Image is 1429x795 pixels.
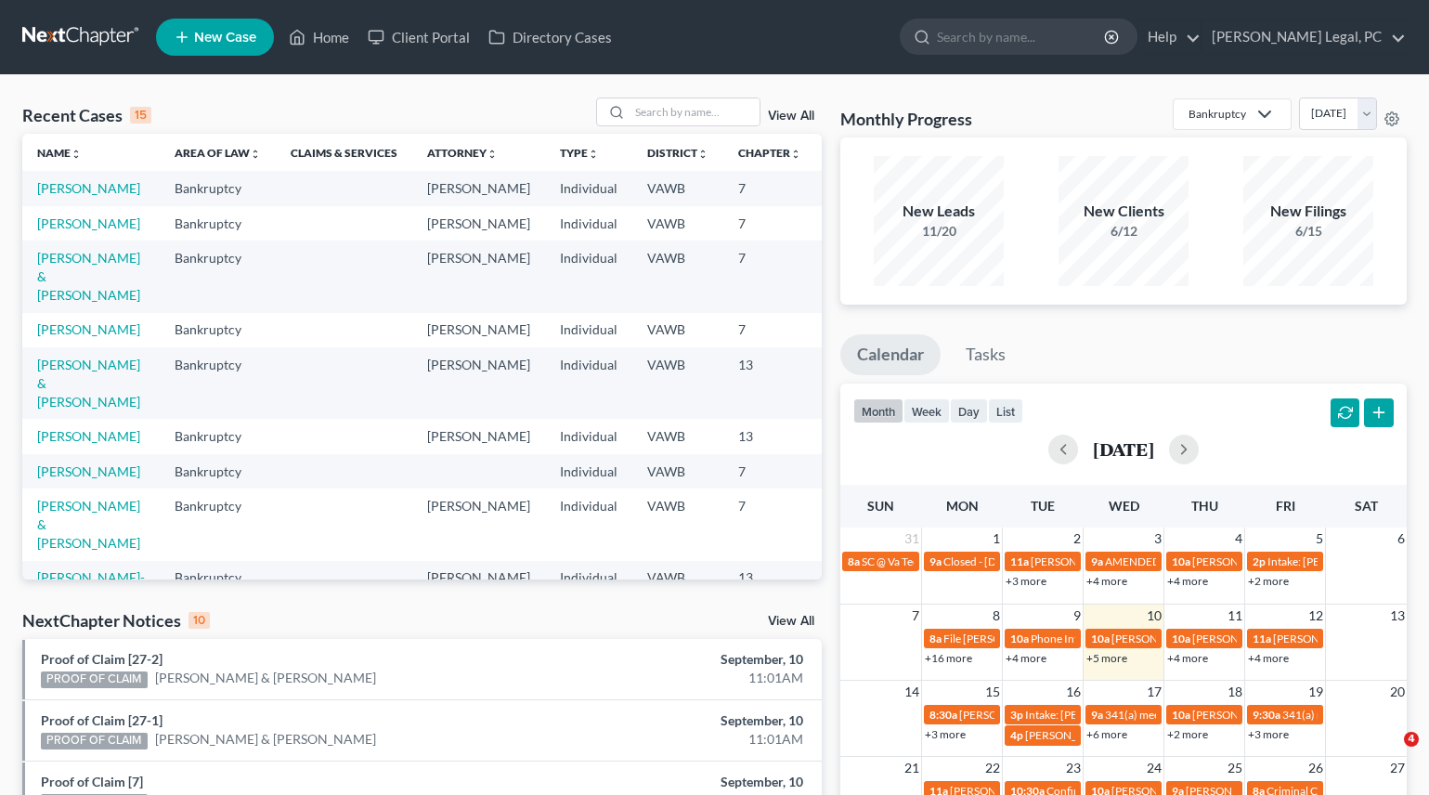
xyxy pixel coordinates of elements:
[37,357,140,410] a: [PERSON_NAME] & [PERSON_NAME]
[723,347,816,419] td: 13
[175,146,261,160] a: Area of Lawunfold_more
[487,149,498,160] i: unfold_more
[427,146,498,160] a: Attorneyunfold_more
[279,20,358,54] a: Home
[160,419,276,453] td: Bankruptcy
[1306,605,1325,627] span: 12
[768,110,814,123] a: View All
[37,321,140,337] a: [PERSON_NAME]
[1086,651,1127,665] a: +5 more
[1253,632,1271,645] span: 11a
[723,489,816,560] td: 7
[560,146,599,160] a: Typeunfold_more
[1243,222,1373,241] div: 6/15
[562,669,803,687] div: 11:01AM
[1189,106,1246,122] div: Bankruptcy
[1388,681,1407,703] span: 20
[697,149,708,160] i: unfold_more
[1145,605,1163,627] span: 10
[632,419,723,453] td: VAWB
[632,313,723,347] td: VAWB
[816,489,905,560] td: 25-70585
[37,498,140,551] a: [PERSON_NAME] & [PERSON_NAME]
[545,454,632,489] td: Individual
[1059,222,1189,241] div: 6/12
[1059,201,1189,222] div: New Clients
[1138,20,1201,54] a: Help
[562,650,803,669] div: September, 10
[862,554,925,568] span: SC @ Va Tech
[1091,632,1110,645] span: 10a
[950,398,988,424] button: day
[545,347,632,419] td: Individual
[816,561,905,670] td: 24-70476
[949,334,1022,375] a: Tasks
[1248,651,1289,665] a: +4 more
[1167,727,1208,741] a: +2 more
[1109,498,1139,514] span: Wed
[1091,708,1103,722] span: 9a
[562,730,803,749] div: 11:01AM
[632,561,723,670] td: VAWB
[1202,20,1406,54] a: [PERSON_NAME] Legal, PC
[1172,632,1190,645] span: 10a
[358,20,479,54] a: Client Portal
[910,605,921,627] span: 7
[160,241,276,312] td: Bankruptcy
[545,171,632,205] td: Individual
[545,561,632,670] td: Individual
[194,31,256,45] span: New Case
[562,711,803,730] div: September, 10
[1172,708,1190,722] span: 10a
[1366,732,1410,776] iframe: Intercom live chat
[943,554,1060,568] span: Closed - [DATE] - Closed
[160,347,276,419] td: Bankruptcy
[903,757,921,779] span: 21
[983,681,1002,703] span: 15
[816,241,905,312] td: 25-70803
[1064,757,1083,779] span: 23
[738,146,801,160] a: Chapterunfold_more
[1086,727,1127,741] a: +6 more
[959,708,1185,722] span: [PERSON_NAME] - review Bland County J&DR
[1404,732,1419,747] span: 4
[1105,708,1383,722] span: 341(a) meeting for [PERSON_NAME] & [PERSON_NAME]
[630,98,760,125] input: Search by name...
[545,241,632,312] td: Individual
[1248,727,1289,741] a: +3 more
[545,489,632,560] td: Individual
[1253,554,1266,568] span: 2p
[1064,681,1083,703] span: 16
[903,398,950,424] button: week
[22,104,151,126] div: Recent Cases
[412,489,545,560] td: [PERSON_NAME]
[1031,554,1151,568] span: [PERSON_NAME] to sign
[562,773,803,791] div: September, 10
[983,757,1002,779] span: 22
[160,489,276,560] td: Bankruptcy
[937,20,1107,54] input: Search by name...
[1031,498,1055,514] span: Tue
[723,241,816,312] td: 7
[853,398,903,424] button: month
[1072,528,1083,550] span: 2
[1145,681,1163,703] span: 17
[41,671,148,688] div: PROOF OF CLAIM
[37,180,140,196] a: [PERSON_NAME]
[929,708,957,722] span: 8:30a
[276,134,412,171] th: Claims & Services
[1010,728,1023,742] span: 4p
[1248,574,1289,588] a: +2 more
[925,727,966,741] a: +3 more
[1172,554,1190,568] span: 10a
[816,419,905,453] td: 25-70639
[41,774,143,789] a: Proof of Claim [7]
[1276,498,1295,514] span: Fri
[632,171,723,205] td: VAWB
[1010,708,1023,722] span: 3p
[867,498,894,514] span: Sun
[1167,574,1208,588] a: +4 more
[479,20,621,54] a: Directory Cases
[412,171,545,205] td: [PERSON_NAME]
[1306,681,1325,703] span: 19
